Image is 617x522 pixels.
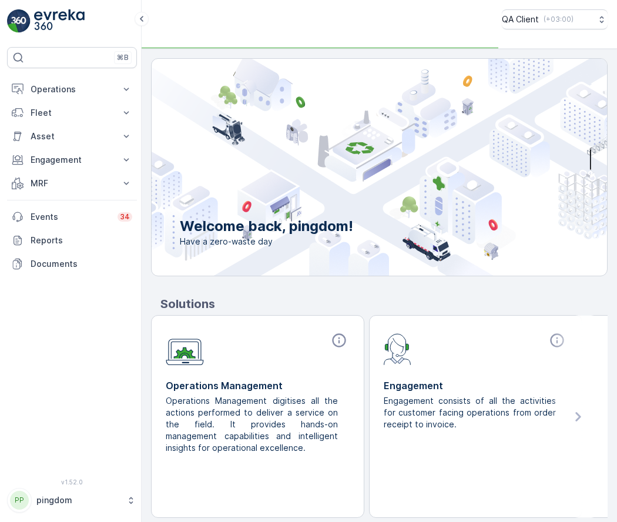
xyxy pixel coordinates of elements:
p: Engagement [31,154,113,166]
p: Solutions [160,295,608,313]
p: ⌘B [117,53,129,62]
p: Operations [31,83,113,95]
img: logo [7,9,31,33]
p: ( +03:00 ) [544,15,574,24]
img: module-icon [166,332,204,366]
img: city illustration [99,59,607,276]
button: PPpingdom [7,488,137,513]
p: QA Client [502,14,539,25]
a: Documents [7,252,137,276]
p: Documents [31,258,132,270]
p: Engagement consists of all the activities for customer facing operations from order receipt to in... [384,395,558,430]
p: Fleet [31,107,113,119]
p: Operations Management digitises all the actions performed to deliver a service on the field. It p... [166,395,340,454]
p: Operations Management [166,379,350,393]
a: Events34 [7,205,137,229]
button: Fleet [7,101,137,125]
a: Reports [7,229,137,252]
button: MRF [7,172,137,195]
p: pingdom [36,494,120,506]
img: logo_light-DOdMpM7g.png [34,9,85,33]
span: Have a zero-waste day [180,236,353,247]
button: Operations [7,78,137,101]
p: MRF [31,178,113,189]
p: Engagement [384,379,568,393]
span: v 1.52.0 [7,478,137,486]
button: QA Client(+03:00) [502,9,608,29]
p: Events [31,211,110,223]
img: module-icon [384,332,411,365]
button: Engagement [7,148,137,172]
p: Asset [31,130,113,142]
p: Welcome back, pingdom! [180,217,353,236]
button: Asset [7,125,137,148]
div: PP [10,491,29,510]
p: Reports [31,235,132,246]
p: 34 [120,212,130,222]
